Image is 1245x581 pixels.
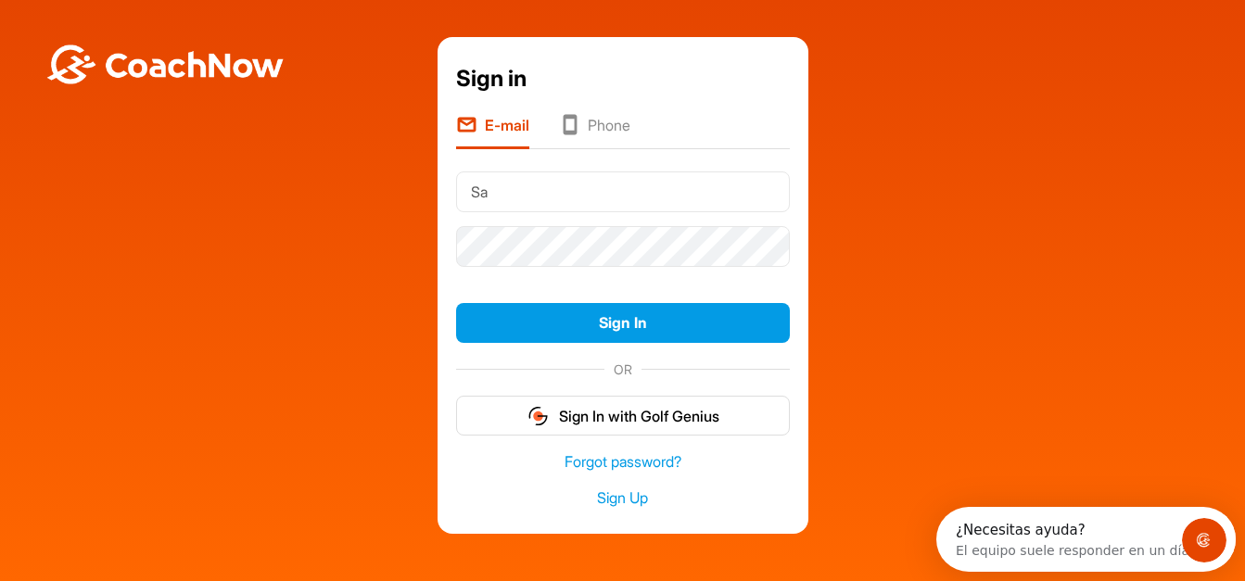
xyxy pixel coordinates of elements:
a: Forgot password? [456,451,790,473]
div: El equipo suele responder en un día. [19,31,257,50]
button: Sign In with Golf Genius [456,396,790,436]
img: BwLJSsUCoWCh5upNqxVrqldRgqLPVwmV24tXu5FoVAoFEpwwqQ3VIfuoInZCoVCoTD4vwADAC3ZFMkVEQFDAAAAAElFTkSuQmCC [44,44,286,84]
a: Sign Up [456,487,790,509]
button: Sign In [456,303,790,343]
li: Phone [559,114,630,149]
div: ¿Necesitas ayuda? [19,16,257,31]
img: gg_logo [527,405,550,427]
iframe: Intercom live chat discovery launcher [936,507,1236,572]
input: E-mail [456,171,790,212]
div: Abrir Intercom Messenger [7,7,311,58]
iframe: Intercom live chat [1182,518,1226,562]
li: E-mail [456,114,529,149]
div: Sign in [456,62,790,95]
span: OR [604,360,642,379]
